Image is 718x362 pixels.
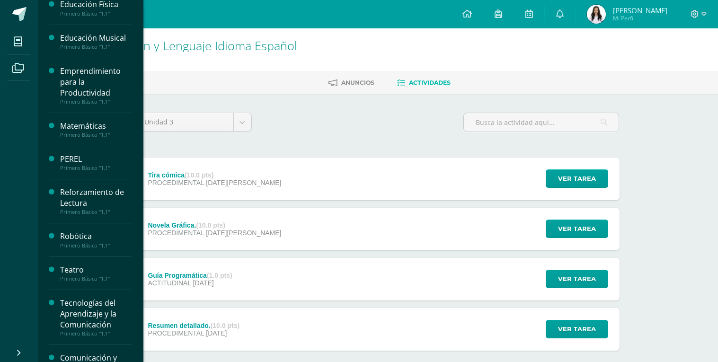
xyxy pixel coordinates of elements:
[328,75,374,90] a: Anuncios
[60,10,132,17] div: Primero Básico "1.1"
[546,320,608,338] button: Ver tarea
[60,33,132,44] div: Educación Musical
[148,221,281,229] div: Novela Gráfica.
[60,265,132,275] div: Teatro
[60,209,132,215] div: Primero Básico "1.1"
[148,229,204,237] span: PROCEDIMENTAL
[409,79,451,86] span: Actividades
[74,52,297,61] div: Primero Básico '1.1'
[60,187,132,215] a: Reforzamiento de LecturaPrimero Básico "1.1"
[148,171,281,179] div: Tira cómica
[148,272,232,279] div: Guía Programática
[397,75,451,90] a: Actividades
[558,220,596,238] span: Ver tarea
[613,6,667,15] span: [PERSON_NAME]
[60,121,132,132] div: Matemáticas
[60,231,132,248] a: RobóticaPrimero Básico "1.1"
[185,171,213,179] strong: (10.0 pts)
[60,242,132,249] div: Primero Básico "1.1"
[60,44,132,50] div: Primero Básico "1.1"
[341,79,374,86] span: Anuncios
[60,330,132,337] div: Primero Básico "1.1"
[546,169,608,188] button: Ver tarea
[137,113,251,131] a: Unidad 3
[60,187,132,209] div: Reforzamiento de Lectura
[60,298,132,330] div: Tecnologías del Aprendizaje y la Comunicación
[558,170,596,187] span: Ver tarea
[60,66,132,98] div: Emprendimiento para la Productividad
[558,270,596,288] span: Ver tarea
[60,33,132,50] a: Educación MusicalPrimero Básico "1.1"
[60,265,132,282] a: TeatroPrimero Básico "1.1"
[211,322,239,329] strong: (10.0 pts)
[587,5,606,24] img: eb90c04a9f261e822ae28de23e3ec6bf.png
[546,270,608,288] button: Ver tarea
[148,179,204,186] span: PROCEDIMENTAL
[60,275,132,282] div: Primero Básico "1.1"
[148,322,239,329] div: Resumen detallado.
[60,298,132,337] a: Tecnologías del Aprendizaje y la ComunicaciónPrimero Básico "1.1"
[193,279,214,287] span: [DATE]
[558,320,596,338] span: Ver tarea
[206,329,227,337] span: [DATE]
[464,113,619,132] input: Busca la actividad aquí...
[74,39,297,52] h1: Comunicación y Lenguaje Idioma Español
[74,37,297,53] a: Comunicación y Lenguaje Idioma Español
[148,279,191,287] span: ACTITUDINAL
[206,179,281,186] span: [DATE][PERSON_NAME]
[60,121,132,138] a: MatemáticasPrimero Básico "1.1"
[60,98,132,105] div: Primero Básico "1.1"
[60,132,132,138] div: Primero Básico "1.1"
[148,329,204,337] span: PROCEDIMENTAL
[144,113,226,131] span: Unidad 3
[60,66,132,105] a: Emprendimiento para la ProductividadPrimero Básico "1.1"
[206,229,281,237] span: [DATE][PERSON_NAME]
[60,154,132,165] div: PEREL
[613,14,667,22] span: Mi Perfil
[60,231,132,242] div: Robótica
[196,221,225,229] strong: (10.0 pts)
[60,165,132,171] div: Primero Básico "1.1"
[60,154,132,171] a: PERELPrimero Básico "1.1"
[546,220,608,238] button: Ver tarea
[207,272,232,279] strong: (1.0 pts)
